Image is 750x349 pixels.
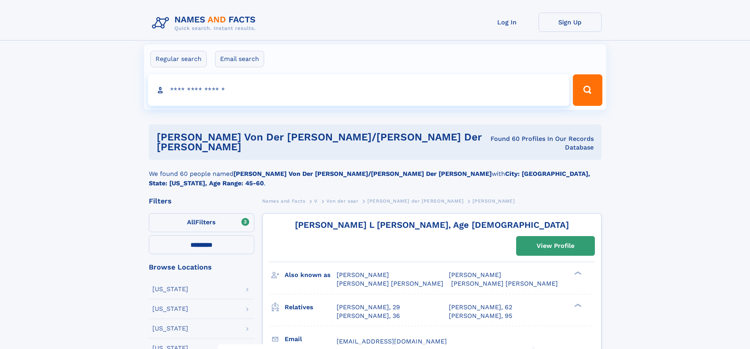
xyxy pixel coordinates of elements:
[326,196,358,206] a: Von der saar
[337,303,400,312] a: [PERSON_NAME], 29
[285,301,337,314] h3: Relatives
[285,332,337,346] h3: Email
[539,13,602,32] a: Sign Up
[367,198,464,204] span: [PERSON_NAME] der [PERSON_NAME]
[487,135,594,152] div: Found 60 Profiles In Our Records Database
[572,303,582,308] div: ❯
[150,51,207,67] label: Regular search
[152,306,188,312] div: [US_STATE]
[148,74,570,106] input: search input
[157,132,487,152] h1: [PERSON_NAME] von der [PERSON_NAME]/[PERSON_NAME] der [PERSON_NAME]
[152,325,188,332] div: [US_STATE]
[337,280,443,287] span: [PERSON_NAME] [PERSON_NAME]
[149,170,590,187] b: City: [GEOGRAPHIC_DATA], State: [US_STATE], Age Range: 45-60
[152,286,188,292] div: [US_STATE]
[215,51,264,67] label: Email search
[262,196,306,206] a: Names and Facts
[149,213,254,232] label: Filters
[326,198,358,204] span: Von der saar
[367,196,464,206] a: [PERSON_NAME] der [PERSON_NAME]
[337,338,447,345] span: [EMAIL_ADDRESS][DOMAIN_NAME]
[449,312,512,320] a: [PERSON_NAME], 95
[187,218,195,226] span: All
[476,13,539,32] a: Log In
[472,198,515,204] span: [PERSON_NAME]
[451,280,558,287] span: [PERSON_NAME] [PERSON_NAME]
[314,198,318,204] span: V
[573,74,602,106] button: Search Button
[233,170,492,177] b: [PERSON_NAME] Von Der [PERSON_NAME]/[PERSON_NAME] Der [PERSON_NAME]
[149,160,602,188] div: We found 60 people named with .
[149,13,262,34] img: Logo Names and Facts
[149,198,254,205] div: Filters
[149,264,254,271] div: Browse Locations
[449,303,512,312] a: [PERSON_NAME], 62
[517,236,594,255] a: View Profile
[572,271,582,276] div: ❯
[337,271,389,279] span: [PERSON_NAME]
[337,312,400,320] a: [PERSON_NAME], 36
[295,220,569,230] a: [PERSON_NAME] L [PERSON_NAME], Age [DEMOGRAPHIC_DATA]
[314,196,318,206] a: V
[285,268,337,282] h3: Also known as
[449,271,501,279] span: [PERSON_NAME]
[537,237,574,255] div: View Profile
